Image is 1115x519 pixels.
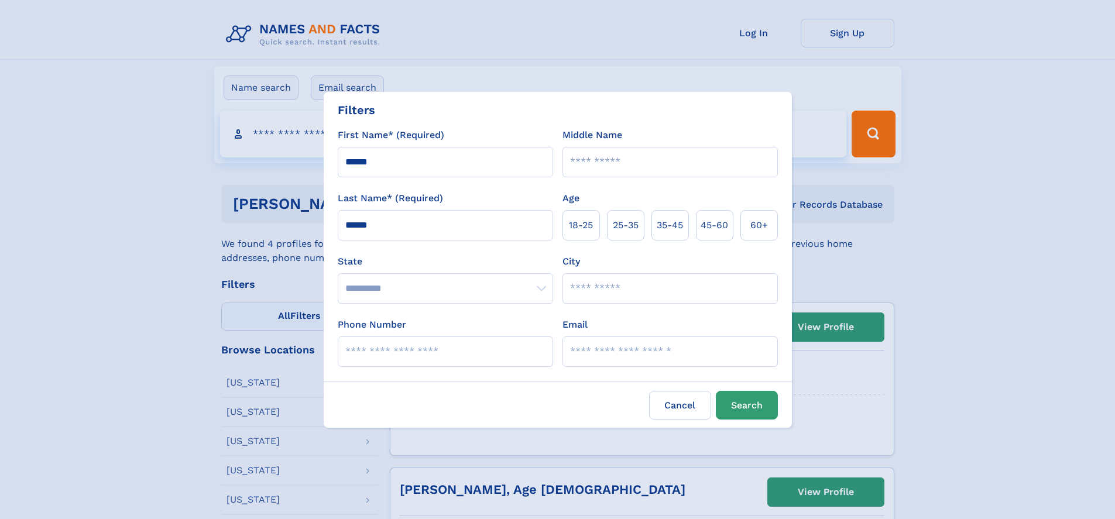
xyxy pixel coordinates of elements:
span: 35‑45 [657,218,683,232]
label: City [562,255,580,269]
span: 60+ [750,218,768,232]
span: 18‑25 [569,218,593,232]
label: Email [562,318,588,332]
label: First Name* (Required) [338,128,444,142]
label: Age [562,191,579,205]
label: Middle Name [562,128,622,142]
label: State [338,255,553,269]
button: Search [716,391,778,420]
div: Filters [338,101,375,119]
label: Phone Number [338,318,406,332]
label: Last Name* (Required) [338,191,443,205]
span: 45‑60 [701,218,728,232]
span: 25‑35 [613,218,639,232]
label: Cancel [649,391,711,420]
